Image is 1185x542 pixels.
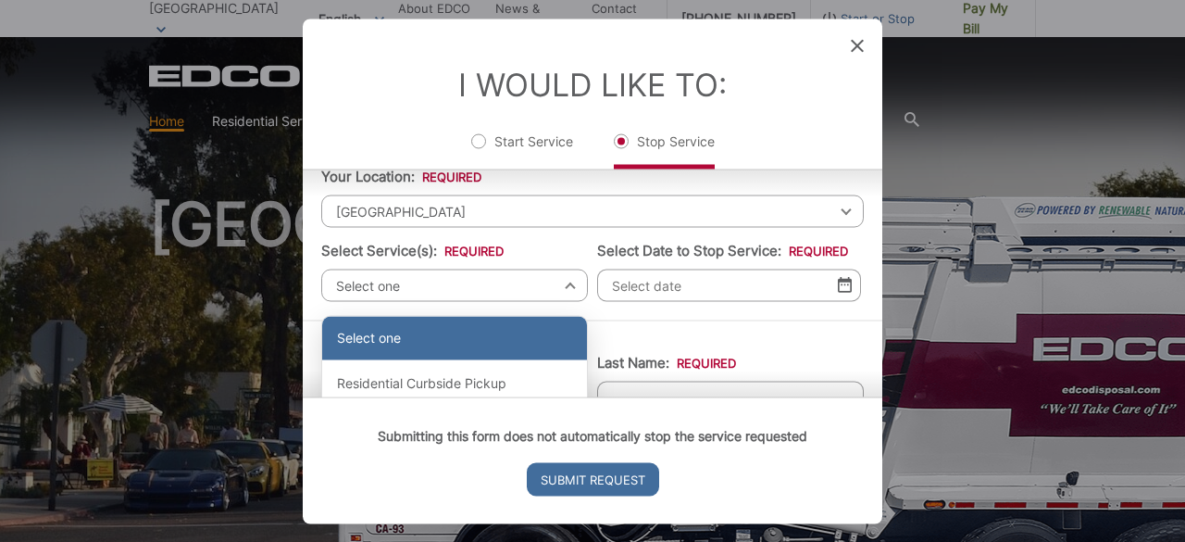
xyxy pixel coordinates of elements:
[322,361,587,406] div: Residential Curbside Pickup
[321,195,864,227] span: [GEOGRAPHIC_DATA]
[458,65,727,103] label: I Would Like To:
[378,427,807,443] strong: Submitting this form does not automatically stop the service requested
[838,277,852,293] img: Select date
[614,132,715,169] label: Stop Service
[322,316,587,360] div: Select one
[597,354,736,371] label: Last Name:
[321,269,588,301] span: Select one
[321,242,504,258] label: Select Service(s):
[597,242,848,258] label: Select Date to Stop Service:
[527,462,659,496] input: Submit Request
[471,132,573,169] label: Start Service
[597,269,861,301] input: Select date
